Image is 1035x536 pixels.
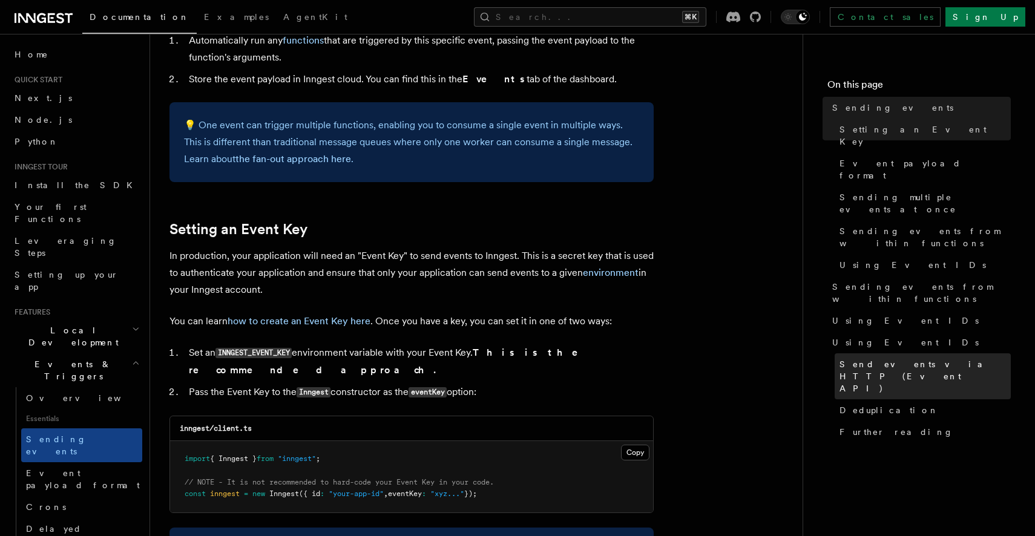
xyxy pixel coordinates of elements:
[10,131,142,152] a: Python
[82,4,197,34] a: Documentation
[185,384,654,401] li: Pass the Event Key to the constructor as the option:
[835,353,1011,399] a: Send events via HTTP (Event API)
[832,336,979,348] span: Using Event IDs
[180,424,252,433] code: inngest/client.ts
[185,478,494,486] span: // NOTE - It is not recommended to hard-code your Event Key in your code.
[316,454,320,463] span: ;
[10,230,142,264] a: Leveraging Steps
[197,4,276,33] a: Examples
[15,93,72,103] span: Next.js
[21,387,142,409] a: Overview
[10,324,132,348] span: Local Development
[835,220,1011,254] a: Sending events from within functions
[10,174,142,196] a: Install the SDK
[297,387,330,397] code: Inngest
[832,102,953,114] span: Sending events
[462,73,527,85] strong: Events
[621,445,649,460] button: Copy
[15,270,119,292] span: Setting up your app
[10,307,50,317] span: Features
[835,399,1011,421] a: Deduplication
[832,281,1011,305] span: Sending events from within functions
[583,267,639,278] a: environment
[21,462,142,496] a: Event payload format
[839,426,953,438] span: Further reading
[827,77,1011,97] h4: On this page
[832,315,979,327] span: Using Event IDs
[210,454,257,463] span: { Inngest }
[827,97,1011,119] a: Sending events
[252,489,265,498] span: new
[15,202,87,224] span: Your first Functions
[15,48,48,60] span: Home
[169,247,654,298] p: In production, your application will need an "Event Key" to send events to Inngest. This is a sec...
[15,137,59,146] span: Python
[26,434,87,456] span: Sending events
[10,44,142,65] a: Home
[827,310,1011,332] a: Using Event IDs
[10,319,142,353] button: Local Development
[10,358,132,382] span: Events & Triggers
[15,236,117,258] span: Leveraging Steps
[839,404,939,416] span: Deduplication
[329,489,384,498] span: "your-app-id"
[26,468,140,490] span: Event payload format
[185,454,210,463] span: import
[835,421,1011,443] a: Further reading
[320,489,324,498] span: :
[169,313,654,330] p: You can learn . Once you have a key, you can set it in one of two ways:
[244,489,248,498] span: =
[835,152,1011,186] a: Event payload format
[10,162,68,172] span: Inngest tour
[10,196,142,230] a: Your first Functions
[430,489,464,498] span: "xyz..."
[464,489,477,498] span: });
[21,409,142,428] span: Essentials
[388,489,422,498] span: eventKey
[90,12,189,22] span: Documentation
[26,393,151,403] span: Overview
[827,332,1011,353] a: Using Event IDs
[278,454,316,463] span: "inngest"
[283,34,324,46] a: functions
[189,347,595,376] strong: This is the recommended approach.
[185,344,654,379] li: Set an environment variable with your Event Key.
[422,489,426,498] span: :
[21,428,142,462] a: Sending events
[204,12,269,22] span: Examples
[185,489,206,498] span: const
[835,119,1011,152] a: Setting an Event Key
[235,153,351,165] a: the fan-out approach here
[409,387,447,397] code: eventKey
[384,489,388,498] span: ,
[276,4,355,33] a: AgentKit
[945,7,1025,27] a: Sign Up
[682,11,699,23] kbd: ⌘K
[26,502,66,512] span: Crons
[835,254,1011,276] a: Using Event IDs
[283,12,347,22] span: AgentKit
[10,109,142,131] a: Node.js
[185,32,654,66] li: Automatically run any that are triggered by this specific event, passing the event payload to the...
[474,7,706,27] button: Search...⌘K
[257,454,274,463] span: from
[21,496,142,518] a: Crons
[781,10,810,24] button: Toggle dark mode
[15,115,72,125] span: Node.js
[839,191,1011,215] span: Sending multiple events at once
[210,489,240,498] span: inngest
[185,71,654,88] li: Store the event payload in Inngest cloud. You can find this in the tab of the dashboard.
[839,157,1011,181] span: Event payload format
[835,186,1011,220] a: Sending multiple events at once
[269,489,299,498] span: Inngest
[10,87,142,109] a: Next.js
[839,225,1011,249] span: Sending events from within functions
[10,353,142,387] button: Events & Triggers
[10,264,142,298] a: Setting up your app
[10,75,62,85] span: Quick start
[839,259,986,271] span: Using Event IDs
[830,7,941,27] a: Contact sales
[827,276,1011,310] a: Sending events from within functions
[15,180,140,190] span: Install the SDK
[184,117,639,168] p: 💡 One event can trigger multiple functions, enabling you to consume a single event in multiple wa...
